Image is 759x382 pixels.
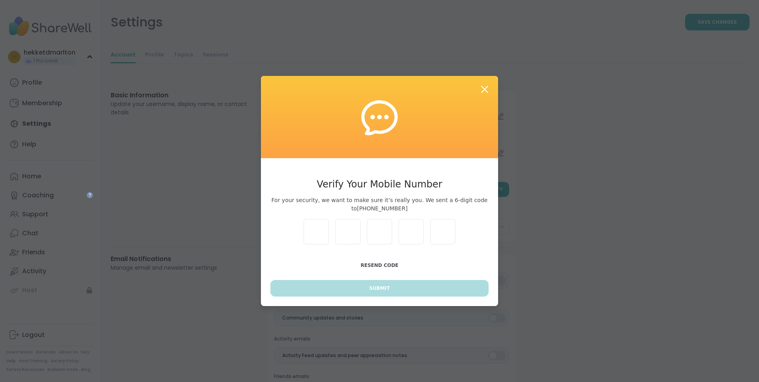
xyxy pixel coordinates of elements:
[270,196,489,213] span: For your security, we want to make sure it’s really you. We sent a 6-digit code to [PHONE_NUMBER]
[270,280,489,297] button: Submit
[361,263,398,268] span: Resend Code
[369,285,390,292] span: Submit
[270,257,489,274] button: Resend Code
[270,177,489,191] h3: Verify Your Mobile Number
[87,192,93,198] iframe: Spotlight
